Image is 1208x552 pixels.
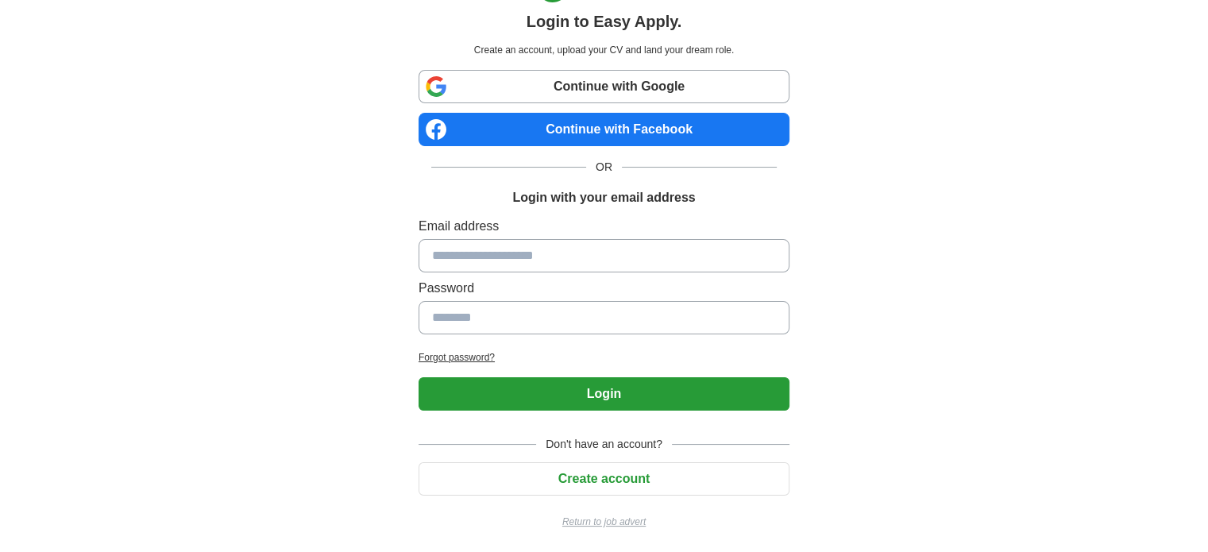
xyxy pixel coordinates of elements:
label: Email address [419,217,789,236]
button: Login [419,377,789,411]
a: Continue with Google [419,70,789,103]
a: Forgot password? [419,350,789,365]
label: Password [419,279,789,298]
h1: Login to Easy Apply. [527,10,682,33]
p: Create an account, upload your CV and land your dream role. [422,43,786,57]
span: Don't have an account? [536,436,672,453]
button: Create account [419,462,789,496]
a: Return to job advert [419,515,789,529]
h1: Login with your email address [512,188,695,207]
a: Continue with Facebook [419,113,789,146]
span: OR [586,159,622,176]
a: Create account [419,472,789,485]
